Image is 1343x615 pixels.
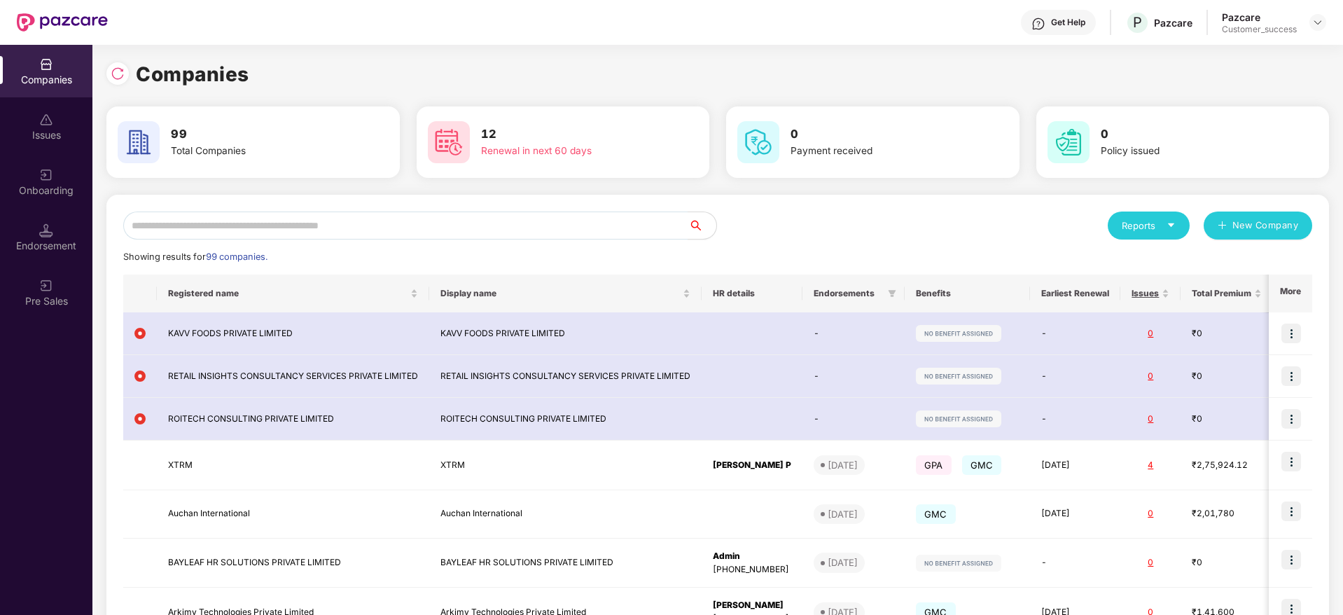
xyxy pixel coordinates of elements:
span: filter [888,289,896,298]
span: Display name [440,288,680,299]
div: Renewal in next 60 days [481,144,657,159]
td: [DATE] [1030,490,1120,539]
div: ₹0 [1192,556,1262,569]
img: svg+xml;base64,PHN2ZyB4bWxucz0iaHR0cDovL3d3dy53My5vcmcvMjAwMC9zdmciIHdpZHRoPSI2MCIgaGVpZ2h0PSI2MC... [428,121,470,163]
div: Get Help [1051,17,1085,28]
span: GMC [916,504,956,524]
span: plus [1218,221,1227,232]
span: Endorsements [814,288,882,299]
img: svg+xml;base64,PHN2ZyB4bWxucz0iaHR0cDovL3d3dy53My5vcmcvMjAwMC9zdmciIHdpZHRoPSIxMiIgaGVpZ2h0PSIxMi... [134,371,146,382]
span: Total Premium [1192,288,1251,299]
span: Registered name [168,288,408,299]
img: svg+xml;base64,PHN2ZyBpZD0iQ29tcGFuaWVzIiB4bWxucz0iaHR0cDovL3d3dy53My5vcmcvMjAwMC9zdmciIHdpZHRoPS... [39,57,53,71]
span: P [1133,14,1142,31]
button: search [688,212,717,240]
td: Auchan International [157,490,429,539]
div: Payment received [791,144,967,159]
img: svg+xml;base64,PHN2ZyBpZD0iUmVsb2FkLTMyeDMyIiB4bWxucz0iaHR0cDovL3d3dy53My5vcmcvMjAwMC9zdmciIHdpZH... [111,67,125,81]
div: ₹2,01,780 [1192,507,1262,520]
h3: 0 [1101,125,1277,144]
span: GMC [962,455,1002,475]
span: 99 companies. [206,251,267,262]
div: 0 [1132,327,1169,340]
img: svg+xml;base64,PHN2ZyB4bWxucz0iaHR0cDovL3d3dy53My5vcmcvMjAwMC9zdmciIHdpZHRoPSIxMjIiIGhlaWdodD0iMj... [916,325,1001,342]
img: svg+xml;base64,PHN2ZyB3aWR0aD0iMjAiIGhlaWdodD0iMjAiIHZpZXdCb3g9IjAgMCAyMCAyMCIgZmlsbD0ibm9uZSIgeG... [39,279,53,293]
img: svg+xml;base64,PHN2ZyB4bWxucz0iaHR0cDovL3d3dy53My5vcmcvMjAwMC9zdmciIHdpZHRoPSI2MCIgaGVpZ2h0PSI2MC... [1048,121,1090,163]
td: KAVV FOODS PRIVATE LIMITED [157,312,429,355]
div: 0 [1132,507,1169,520]
span: caret-down [1167,221,1176,230]
th: Benefits [905,275,1030,312]
td: - [1030,355,1120,398]
div: [PERSON_NAME] P [713,459,791,472]
div: [PERSON_NAME] [713,599,791,612]
td: Auchan International [429,490,702,539]
h3: 99 [171,125,347,144]
div: Policy issued [1101,144,1277,159]
td: KAVV FOODS PRIVATE LIMITED [429,312,702,355]
div: Customer_success [1222,24,1297,35]
div: Admin [713,550,791,563]
div: [PHONE_NUMBER] [713,563,791,576]
span: Issues [1132,288,1159,299]
div: ₹0 [1192,370,1262,383]
div: Pazcare [1222,11,1297,24]
img: icon [1281,366,1301,386]
img: svg+xml;base64,PHN2ZyB4bWxucz0iaHR0cDovL3d3dy53My5vcmcvMjAwMC9zdmciIHdpZHRoPSIxMjIiIGhlaWdodD0iMj... [916,368,1001,385]
td: BAYLEAF HR SOLUTIONS PRIVATE LIMITED [157,539,429,588]
th: Display name [429,275,702,312]
td: BAYLEAF HR SOLUTIONS PRIVATE LIMITED [429,539,702,588]
div: Pazcare [1154,16,1192,29]
img: svg+xml;base64,PHN2ZyB3aWR0aD0iMjAiIGhlaWdodD0iMjAiIHZpZXdCb3g9IjAgMCAyMCAyMCIgZmlsbD0ibm9uZSIgeG... [39,168,53,182]
td: ROITECH CONSULTING PRIVATE LIMITED [157,398,429,441]
th: Issues [1120,275,1181,312]
button: plusNew Company [1204,212,1312,240]
td: - [1030,539,1120,588]
img: icon [1281,409,1301,429]
div: [DATE] [828,555,858,569]
img: svg+xml;base64,PHN2ZyB4bWxucz0iaHR0cDovL3d3dy53My5vcmcvMjAwMC9zdmciIHdpZHRoPSIxMjIiIGhlaWdodD0iMj... [916,555,1001,572]
span: GPA [916,455,952,475]
td: - [802,355,905,398]
div: 0 [1132,370,1169,383]
td: XTRM [429,441,702,490]
span: Showing results for [123,251,267,262]
td: ROITECH CONSULTING PRIVATE LIMITED [429,398,702,441]
span: New Company [1232,219,1299,233]
th: Total Premium [1181,275,1273,312]
td: - [802,398,905,441]
td: XTRM [157,441,429,490]
div: Total Companies [171,144,347,159]
div: ₹2,75,924.12 [1192,459,1262,472]
div: 4 [1132,459,1169,472]
h1: Companies [136,59,249,90]
div: ₹0 [1192,413,1262,426]
img: icon [1281,452,1301,471]
th: More [1269,275,1312,312]
img: icon [1281,502,1301,521]
div: 0 [1132,413,1169,426]
div: 0 [1132,556,1169,569]
div: [DATE] [828,507,858,521]
img: svg+xml;base64,PHN2ZyB4bWxucz0iaHR0cDovL3d3dy53My5vcmcvMjAwMC9zdmciIHdpZHRoPSI2MCIgaGVpZ2h0PSI2MC... [737,121,779,163]
td: [DATE] [1030,441,1120,490]
h3: 12 [481,125,657,144]
div: Reports [1122,219,1176,233]
td: - [802,312,905,355]
td: - [1030,312,1120,355]
img: New Pazcare Logo [17,13,108,32]
img: svg+xml;base64,PHN2ZyBpZD0iRHJvcGRvd24tMzJ4MzIiIHhtbG5zPSJodHRwOi8vd3d3LnczLm9yZy8yMDAwL3N2ZyIgd2... [1312,17,1323,28]
td: RETAIL INSIGHTS CONSULTANCY SERVICES PRIVATE LIMITED [429,355,702,398]
th: Registered name [157,275,429,312]
td: - [1030,398,1120,441]
img: svg+xml;base64,PHN2ZyB3aWR0aD0iMTQuNSIgaGVpZ2h0PSIxNC41IiB2aWV3Qm94PSIwIDAgMTYgMTYiIGZpbGw9Im5vbm... [39,223,53,237]
img: icon [1281,324,1301,343]
th: Earliest Renewal [1030,275,1120,312]
div: ₹0 [1192,327,1262,340]
span: filter [885,285,899,302]
h3: 0 [791,125,967,144]
img: svg+xml;base64,PHN2ZyBpZD0iSXNzdWVzX2Rpc2FibGVkIiB4bWxucz0iaHR0cDovL3d3dy53My5vcmcvMjAwMC9zdmciIH... [39,113,53,127]
img: svg+xml;base64,PHN2ZyB4bWxucz0iaHR0cDovL3d3dy53My5vcmcvMjAwMC9zdmciIHdpZHRoPSIxMiIgaGVpZ2h0PSIxMi... [134,413,146,424]
img: svg+xml;base64,PHN2ZyB4bWxucz0iaHR0cDovL3d3dy53My5vcmcvMjAwMC9zdmciIHdpZHRoPSIxMjIiIGhlaWdodD0iMj... [916,410,1001,427]
span: search [688,220,716,231]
